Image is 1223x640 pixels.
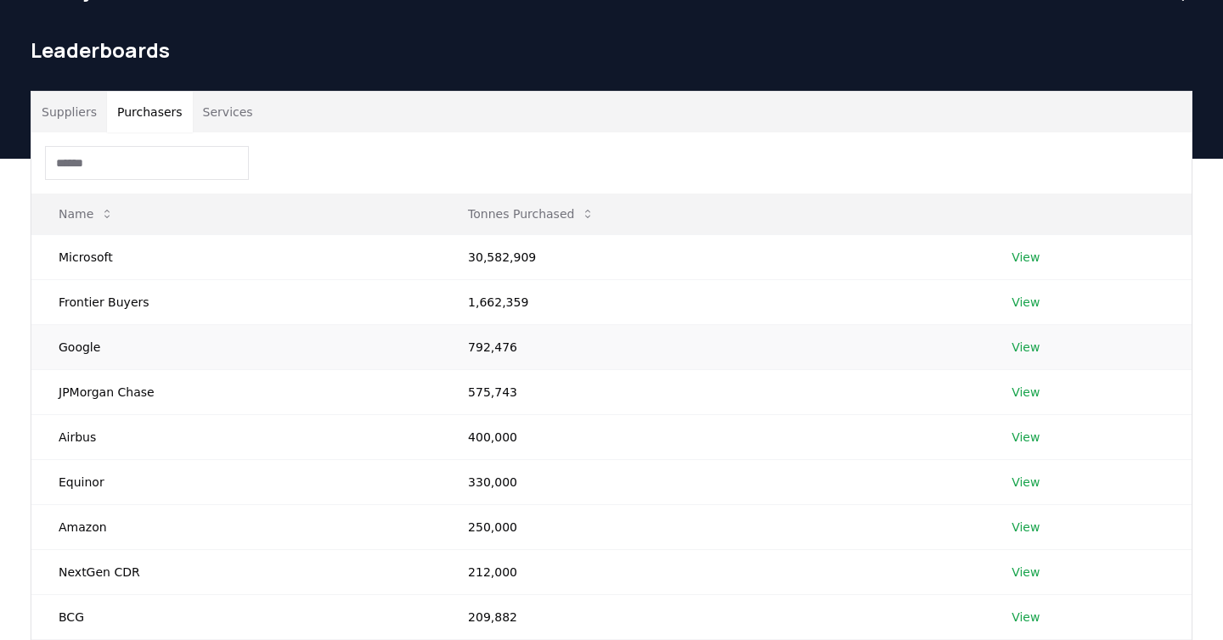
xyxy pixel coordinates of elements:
[454,197,608,231] button: Tonnes Purchased
[1012,294,1040,311] a: View
[441,369,984,414] td: 575,743
[31,504,441,549] td: Amazon
[31,549,441,594] td: NextGen CDR
[31,279,441,324] td: Frontier Buyers
[441,594,984,639] td: 209,882
[31,92,107,132] button: Suppliers
[441,279,984,324] td: 1,662,359
[1012,429,1040,446] a: View
[31,324,441,369] td: Google
[31,594,441,639] td: BCG
[1012,474,1040,491] a: View
[31,369,441,414] td: JPMorgan Chase
[441,549,984,594] td: 212,000
[441,504,984,549] td: 250,000
[1012,249,1040,266] a: View
[441,234,984,279] td: 30,582,909
[31,459,441,504] td: Equinor
[441,414,984,459] td: 400,000
[193,92,263,132] button: Services
[1012,519,1040,536] a: View
[31,414,441,459] td: Airbus
[45,197,127,231] button: Name
[31,36,1192,64] h1: Leaderboards
[107,92,193,132] button: Purchasers
[1012,564,1040,581] a: View
[1012,339,1040,356] a: View
[1012,609,1040,626] a: View
[1012,384,1040,401] a: View
[441,459,984,504] td: 330,000
[441,324,984,369] td: 792,476
[31,234,441,279] td: Microsoft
